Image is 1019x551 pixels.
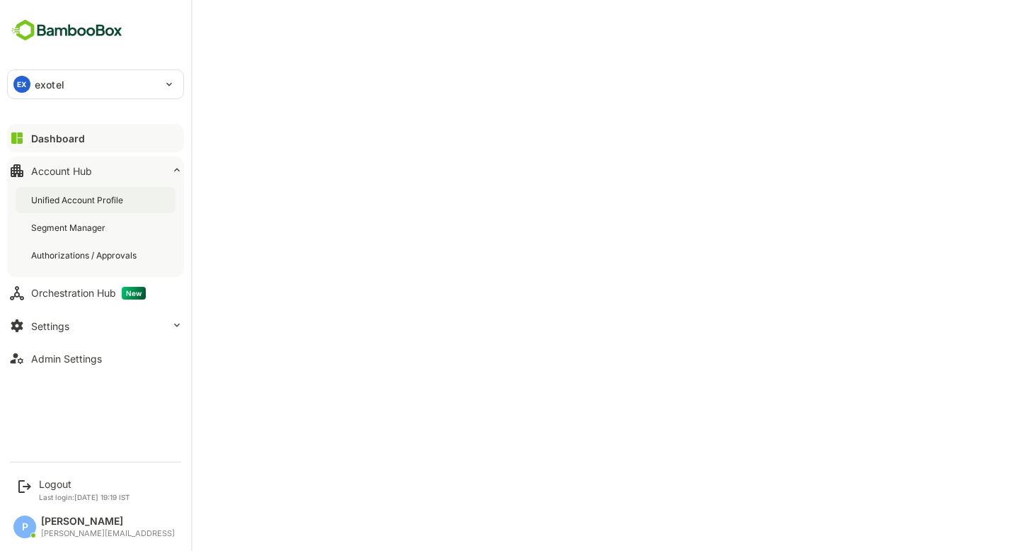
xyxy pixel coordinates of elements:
div: Settings [31,320,69,332]
p: exotel [35,77,64,92]
button: Dashboard [7,124,184,152]
div: [PERSON_NAME][EMAIL_ADDRESS] [41,529,175,538]
button: Account Hub [7,157,184,185]
div: Authorizations / Approvals [31,249,139,261]
div: Orchestration Hub [31,287,146,300]
div: EXexotel [8,70,183,98]
span: New [122,287,146,300]
button: Settings [7,312,184,340]
div: Admin Settings [31,353,102,365]
div: EX [13,76,30,93]
button: Orchestration HubNew [7,279,184,307]
div: Segment Manager [31,222,108,234]
div: Dashboard [31,132,85,144]
div: Logout [39,478,130,490]
div: [PERSON_NAME] [41,516,175,528]
div: Account Hub [31,165,92,177]
p: Last login: [DATE] 19:19 IST [39,493,130,501]
div: Unified Account Profile [31,194,126,206]
div: P [13,516,36,538]
img: BambooboxFullLogoMark.5f36c76dfaba33ec1ec1367b70bb1252.svg [7,17,127,44]
button: Admin Settings [7,344,184,373]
